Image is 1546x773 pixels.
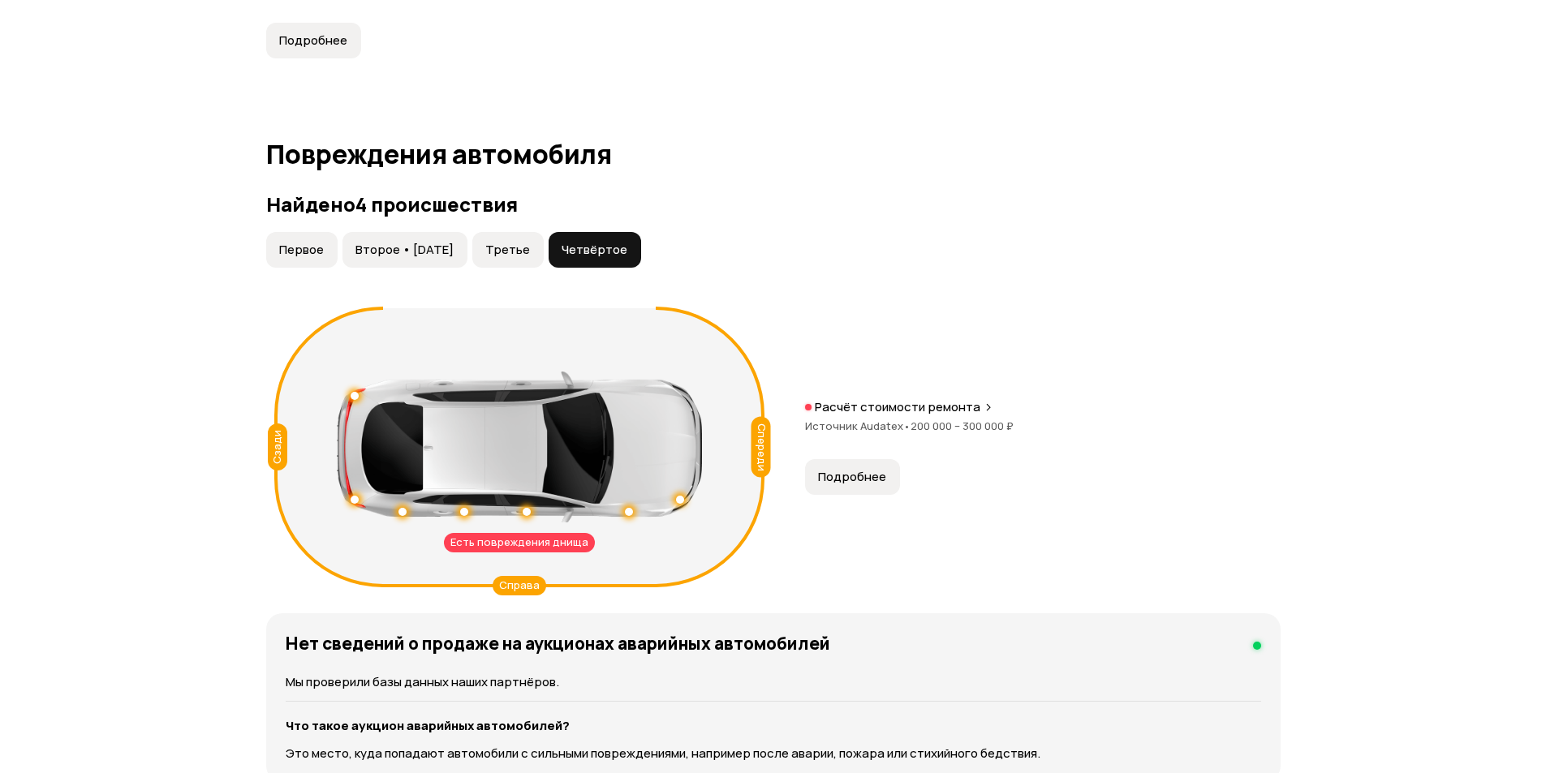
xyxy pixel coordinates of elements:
[266,193,1281,216] h3: Найдено 4 происшествия
[266,140,1281,169] h1: Повреждения автомобиля
[279,32,347,49] span: Подробнее
[266,23,361,58] button: Подробнее
[751,417,770,478] div: Спереди
[903,419,911,433] span: •
[342,232,467,268] button: Второе • [DATE]
[286,745,1261,762] p: Это место, куда попадают автомобили с сильными повреждениями, например после аварии, пожара или с...
[493,576,546,595] div: Справа
[485,242,530,258] span: Третье
[549,232,641,268] button: Четвёртое
[805,419,911,433] span: Источник Audatex
[355,242,454,258] span: Второе • [DATE]
[815,399,980,415] p: Расчёт стоимости ремонта
[286,673,1261,691] p: Мы проверили базы данных наших партнёров.
[444,533,595,552] div: Есть повреждения днища
[268,423,287,470] div: Сзади
[279,242,324,258] span: Первое
[818,469,886,485] span: Подробнее
[472,232,544,268] button: Третье
[562,242,627,258] span: Четвёртое
[286,717,570,734] strong: Что такое аукцион аварийных автомобилей?
[286,633,830,654] h4: Нет сведений о продаже на аукционах аварийных автомобилей
[911,419,1014,433] span: 200 000 – 300 000 ₽
[266,232,338,268] button: Первое
[805,459,900,495] button: Подробнее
